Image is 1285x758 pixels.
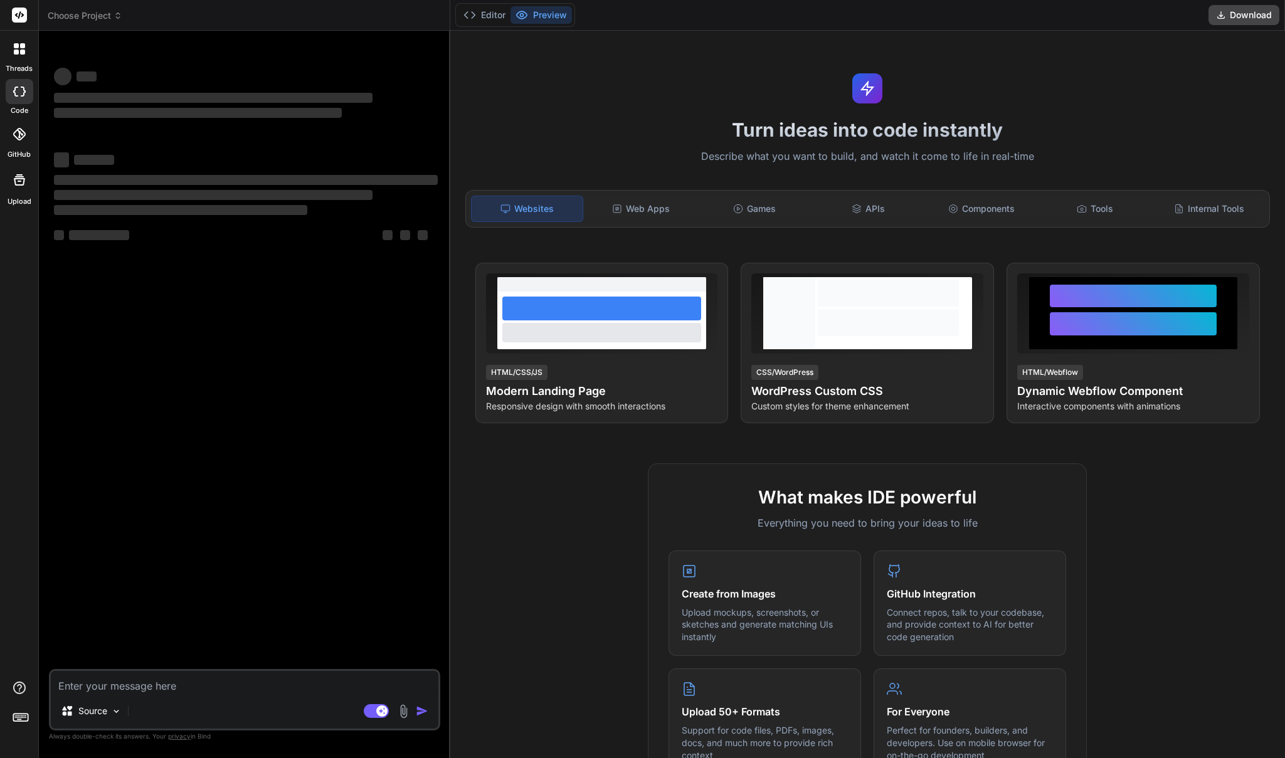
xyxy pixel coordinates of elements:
p: Upload mockups, screenshots, or sketches and generate matching UIs instantly [682,606,848,643]
p: Describe what you want to build, and watch it come to life in real-time [458,149,1277,165]
p: Source [78,705,107,717]
img: icon [416,705,428,717]
div: CSS/WordPress [751,365,818,380]
div: Games [699,196,810,222]
span: ‌ [54,93,373,103]
span: ‌ [54,190,373,200]
button: Preview [510,6,572,24]
div: Web Apps [586,196,697,222]
span: ‌ [54,205,307,215]
span: Choose Project [48,9,122,22]
span: ‌ [74,155,114,165]
label: code [11,105,28,116]
div: Tools [1040,196,1151,222]
h4: Create from Images [682,586,848,601]
h4: Dynamic Webflow Component [1017,382,1249,400]
span: ‌ [54,152,69,167]
h4: WordPress Custom CSS [751,382,983,400]
p: Custom styles for theme enhancement [751,400,983,413]
div: HTML/Webflow [1017,365,1083,380]
button: Editor [458,6,510,24]
div: Internal Tools [1153,196,1264,222]
h4: Upload 50+ Formats [682,704,848,719]
label: Upload [8,196,31,207]
img: Pick Models [111,706,122,717]
h4: For Everyone [887,704,1053,719]
span: ‌ [54,175,438,185]
h4: Modern Landing Page [486,382,718,400]
div: Components [926,196,1037,222]
button: Download [1208,5,1279,25]
span: ‌ [77,71,97,82]
div: APIs [813,196,924,222]
span: ‌ [54,108,342,118]
h4: GitHub Integration [887,586,1053,601]
span: ‌ [54,230,64,240]
div: Websites [471,196,583,222]
p: Connect repos, talk to your codebase, and provide context to AI for better code generation [887,606,1053,643]
span: ‌ [69,230,129,240]
span: ‌ [400,230,410,240]
img: attachment [396,704,411,719]
span: ‌ [54,68,71,85]
p: Responsive design with smooth interactions [486,400,718,413]
p: Everything you need to bring your ideas to life [669,515,1066,530]
h2: What makes IDE powerful [669,484,1066,510]
div: HTML/CSS/JS [486,365,547,380]
span: ‌ [418,230,428,240]
p: Interactive components with animations [1017,400,1249,413]
label: GitHub [8,149,31,160]
label: threads [6,63,33,74]
h1: Turn ideas into code instantly [458,118,1277,141]
p: Always double-check its answers. Your in Bind [49,730,440,742]
span: ‌ [383,230,393,240]
span: privacy [168,732,191,740]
